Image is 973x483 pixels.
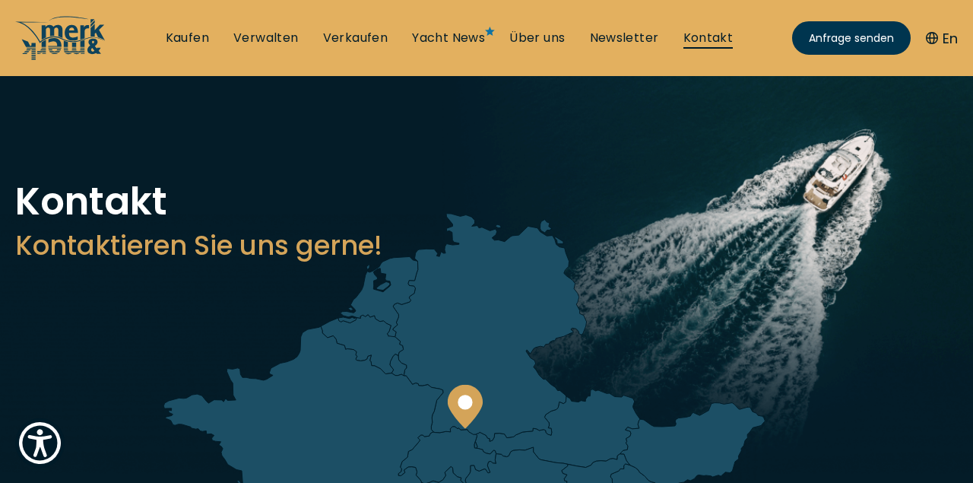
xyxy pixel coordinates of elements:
h3: Kontaktieren Sie uns gerne! [15,227,958,264]
a: Verkaufen [323,30,388,46]
button: Show Accessibility Preferences [15,418,65,468]
span: Anfrage senden [809,30,894,46]
a: Anfrage senden [792,21,911,55]
h1: Kontakt [15,183,958,221]
a: Kontakt [683,30,734,46]
a: Kaufen [166,30,209,46]
a: Verwalten [233,30,299,46]
a: Yacht News [412,30,485,46]
button: En [926,28,958,49]
a: Über uns [509,30,565,46]
a: Newsletter [590,30,659,46]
